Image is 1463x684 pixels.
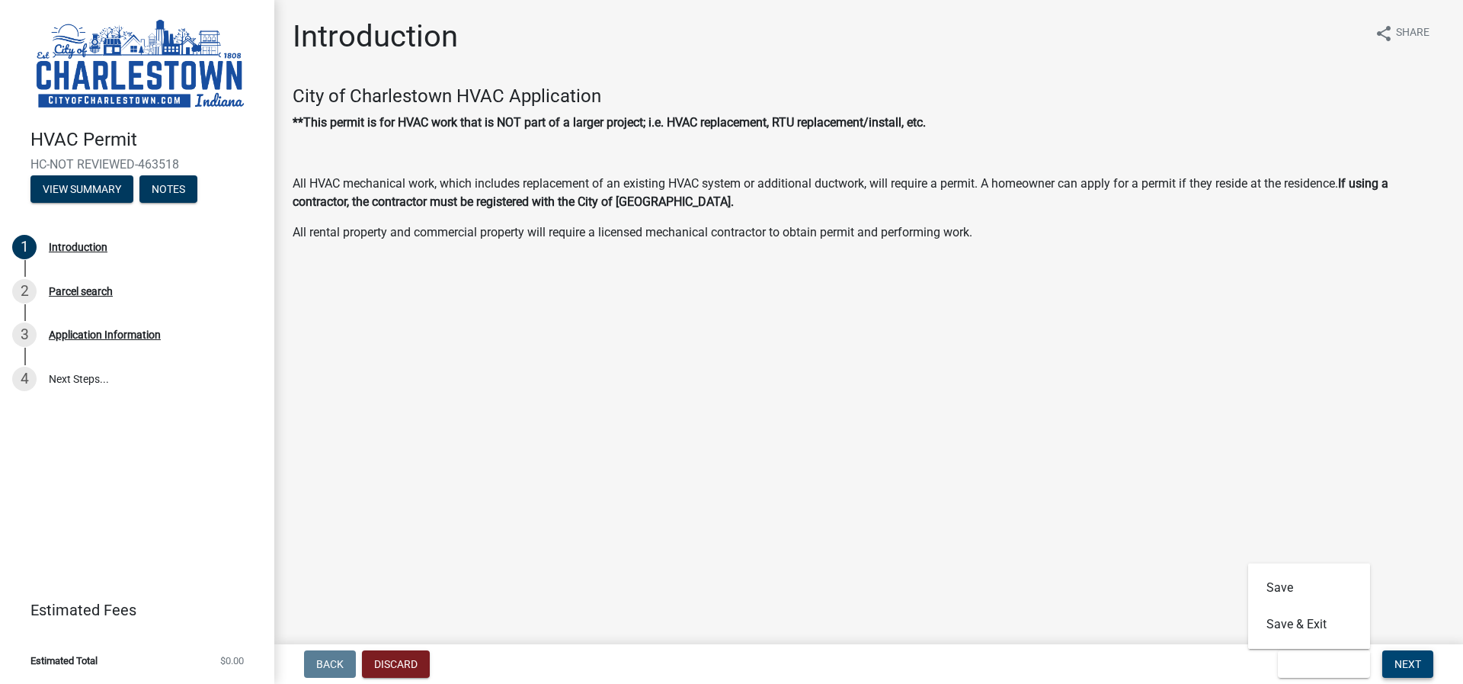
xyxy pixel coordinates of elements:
wm-modal-confirm: Notes [139,184,197,196]
button: Back [304,650,356,678]
a: Estimated Fees [12,595,250,625]
div: Introduction [49,242,107,252]
button: View Summary [30,175,133,203]
h4: City of Charlestown HVAC Application [293,85,1445,108]
span: Save & Exit [1290,658,1349,670]
strong: **This permit is for HVAC work that is NOT part of a larger project; i.e. HVAC replacement, RTU r... [293,115,926,130]
wm-modal-confirm: Summary [30,184,133,196]
button: Save & Exit [1248,606,1370,643]
h1: Introduction [293,18,458,55]
p: All rental property and commercial property will require a licensed mechanical contractor to obta... [293,223,1445,242]
strong: If using a contractor, the contractor must be registered with the City of [GEOGRAPHIC_DATA]. [293,176,1388,209]
button: Notes [139,175,197,203]
p: All HVAC mechanical work, which includes replacement of an existing HVAC system or additional duc... [293,175,1445,211]
button: Next [1382,650,1433,678]
button: Save & Exit [1278,650,1370,678]
img: City of Charlestown, Indiana [30,16,250,113]
div: 4 [12,367,37,391]
button: Save [1248,570,1370,606]
span: Share [1396,24,1429,43]
div: 1 [12,235,37,259]
div: Application Information [49,329,161,340]
div: Save & Exit [1248,564,1370,649]
span: HC-NOT REVIEWED-463518 [30,157,244,172]
div: 2 [12,279,37,303]
i: share [1375,24,1393,43]
button: Discard [362,650,430,678]
button: shareShare [1362,18,1442,48]
h4: HVAC Permit [30,129,262,151]
div: 3 [12,323,37,347]
div: Parcel search [49,286,113,297]
span: $0.00 [220,656,244,666]
span: Back [316,658,344,670]
span: Estimated Total [30,656,98,666]
span: Next [1394,658,1421,670]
